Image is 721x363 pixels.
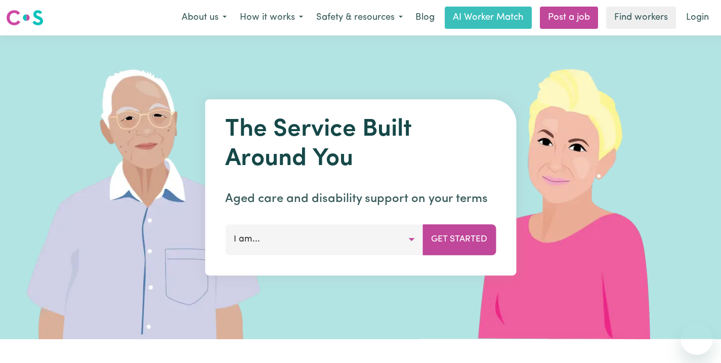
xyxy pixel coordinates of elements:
[422,224,496,255] button: Get Started
[225,190,496,208] p: Aged care and disability support on your terms
[233,7,310,28] button: How it works
[6,6,44,29] a: Careseekers logo
[409,7,441,29] a: Blog
[6,9,44,27] img: Careseekers logo
[681,322,713,355] iframe: Button to launch messaging window
[310,7,409,28] button: Safety & resources
[680,7,715,29] a: Login
[540,7,598,29] a: Post a job
[225,224,423,255] button: I am...
[606,7,676,29] a: Find workers
[225,115,496,174] h1: The Service Built Around You
[445,7,532,29] a: AI Worker Match
[175,7,233,28] button: About us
